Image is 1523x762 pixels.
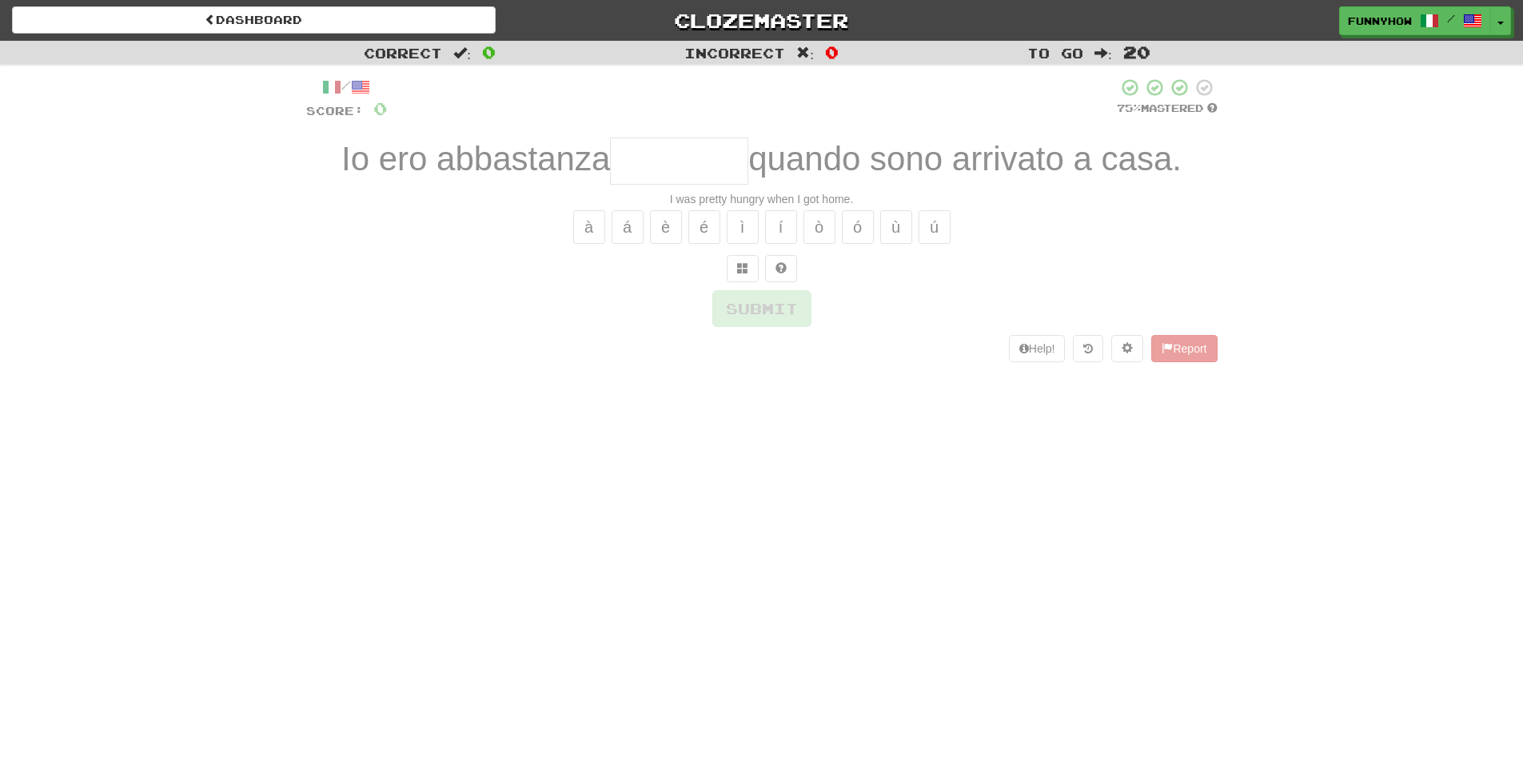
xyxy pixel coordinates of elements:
[453,46,471,60] span: :
[880,210,912,244] button: ù
[919,210,951,244] button: ú
[612,210,644,244] button: á
[1009,335,1066,362] button: Help!
[765,210,797,244] button: í
[1339,6,1491,35] a: Funnyhow /
[1094,46,1112,60] span: :
[12,6,496,34] a: Dashboard
[842,210,874,244] button: ó
[1073,335,1103,362] button: Round history (alt+y)
[373,98,387,118] span: 0
[364,45,442,61] span: Correct
[825,42,839,62] span: 0
[1348,14,1412,28] span: Funnyhow
[573,210,605,244] button: à
[306,104,364,118] span: Score:
[727,255,759,282] button: Switch sentence to multiple choice alt+p
[765,255,797,282] button: Single letter hint - you only get 1 per sentence and score half the points! alt+h
[520,6,1003,34] a: Clozemaster
[306,191,1218,207] div: I was pretty hungry when I got home.
[1123,42,1150,62] span: 20
[482,42,496,62] span: 0
[1151,335,1217,362] button: Report
[341,140,610,178] span: Io ero abbastanza
[1447,13,1455,24] span: /
[306,78,387,98] div: /
[796,46,814,60] span: :
[712,290,811,327] button: Submit
[650,210,682,244] button: è
[1117,102,1218,116] div: Mastered
[684,45,785,61] span: Incorrect
[1027,45,1083,61] span: To go
[803,210,835,244] button: ò
[1117,102,1141,114] span: 75 %
[727,210,759,244] button: ì
[688,210,720,244] button: é
[748,140,1182,178] span: quando sono arrivato a casa.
